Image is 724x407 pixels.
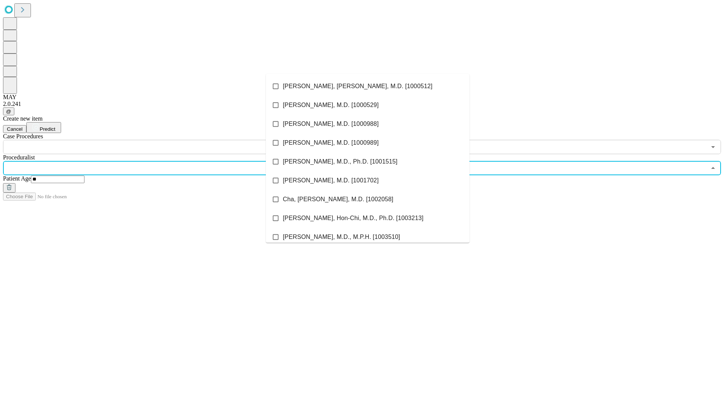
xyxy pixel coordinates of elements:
[3,175,31,182] span: Patient Age
[3,94,721,101] div: MAY
[3,101,721,107] div: 2.0.241
[283,157,397,166] span: [PERSON_NAME], M.D., Ph.D. [1001515]
[3,107,14,115] button: @
[3,154,35,161] span: Proceduralist
[3,115,43,122] span: Create new item
[283,82,433,91] span: [PERSON_NAME], [PERSON_NAME], M.D. [1000512]
[283,214,423,223] span: [PERSON_NAME], Hon-Chi, M.D., Ph.D. [1003213]
[283,233,400,242] span: [PERSON_NAME], M.D., M.P.H. [1003510]
[40,126,55,132] span: Predict
[283,119,379,129] span: [PERSON_NAME], M.D. [1000988]
[708,163,718,173] button: Close
[7,126,23,132] span: Cancel
[26,122,61,133] button: Predict
[3,133,43,139] span: Scheduled Procedure
[283,195,393,204] span: Cha, [PERSON_NAME], M.D. [1002058]
[283,101,379,110] span: [PERSON_NAME], M.D. [1000529]
[708,142,718,152] button: Open
[283,138,379,147] span: [PERSON_NAME], M.D. [1000989]
[3,125,26,133] button: Cancel
[283,176,379,185] span: [PERSON_NAME], M.D. [1001702]
[6,109,11,114] span: @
